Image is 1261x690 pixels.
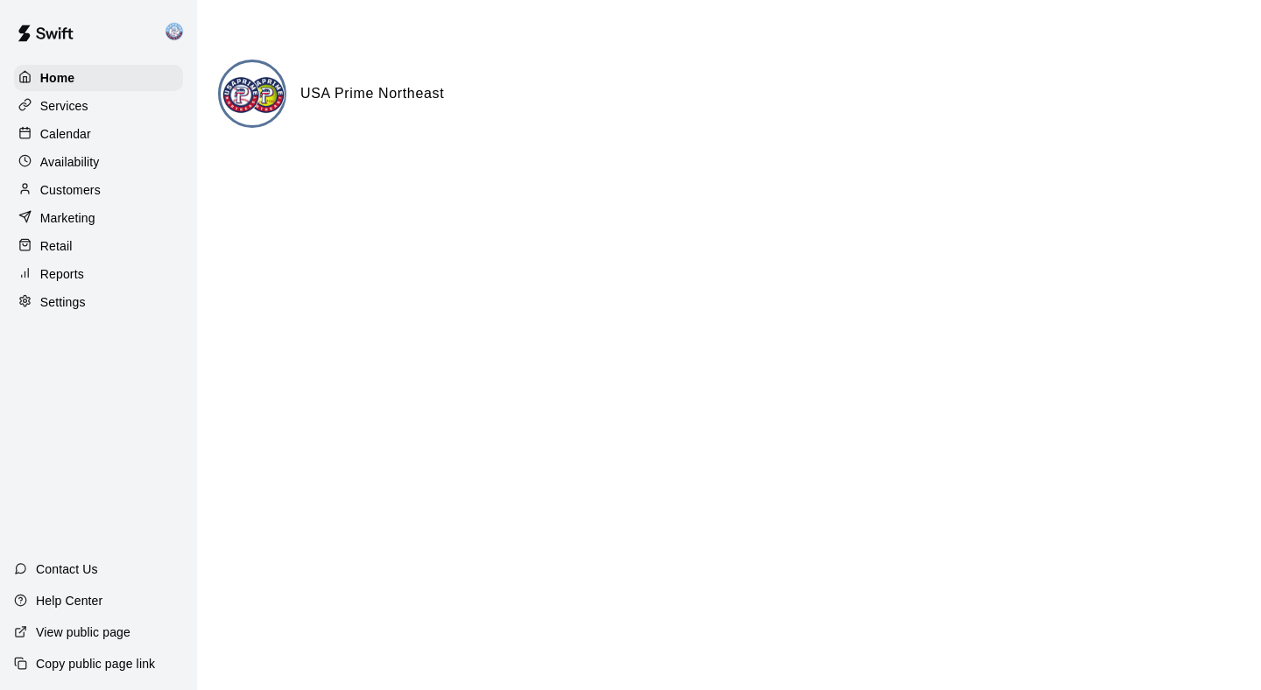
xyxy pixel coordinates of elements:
[36,655,155,672] p: Copy public page link
[14,233,183,259] a: Retail
[40,265,84,283] p: Reports
[14,65,183,91] a: Home
[221,62,286,128] img: USA Prime Northeast logo
[40,125,91,143] p: Calendar
[160,14,197,49] div: Bryan Henry
[40,209,95,227] p: Marketing
[14,289,183,315] a: Settings
[40,293,86,311] p: Settings
[36,560,98,578] p: Contact Us
[164,21,185,42] img: Bryan Henry
[14,177,183,203] a: Customers
[14,93,183,119] a: Services
[40,181,101,199] p: Customers
[300,82,444,105] h6: USA Prime Northeast
[14,121,183,147] a: Calendar
[36,592,102,609] p: Help Center
[14,205,183,231] a: Marketing
[14,261,183,287] a: Reports
[40,237,73,255] p: Retail
[40,97,88,115] p: Services
[14,149,183,175] a: Availability
[40,153,100,171] p: Availability
[40,69,75,87] p: Home
[36,623,130,641] p: View public page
